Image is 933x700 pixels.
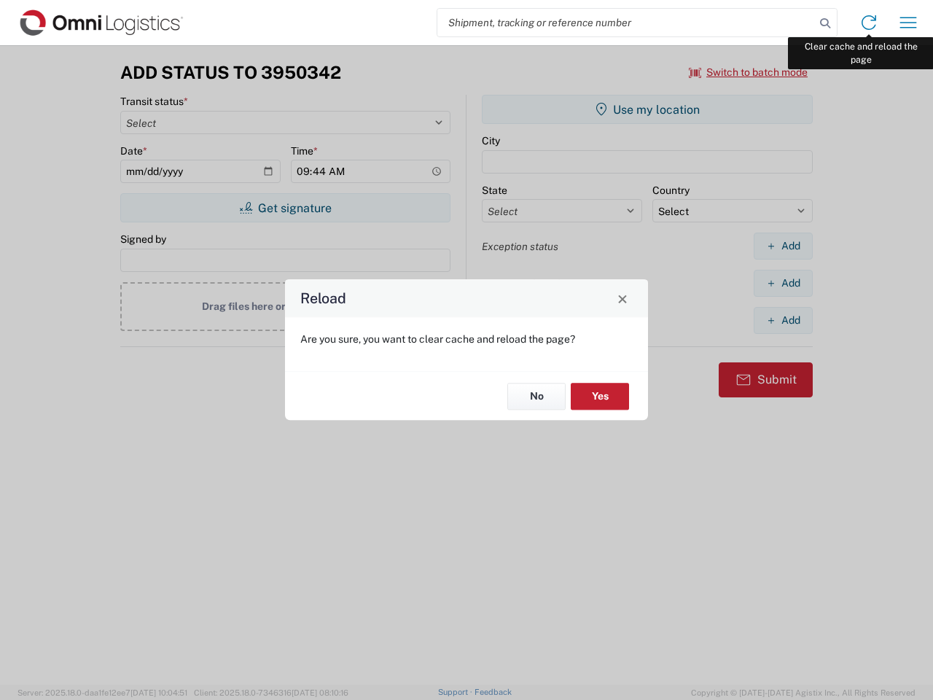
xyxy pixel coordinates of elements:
button: Yes [571,383,629,410]
button: Close [612,288,633,308]
button: No [507,383,566,410]
p: Are you sure, you want to clear cache and reload the page? [300,332,633,346]
h4: Reload [300,288,346,309]
input: Shipment, tracking or reference number [437,9,815,36]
